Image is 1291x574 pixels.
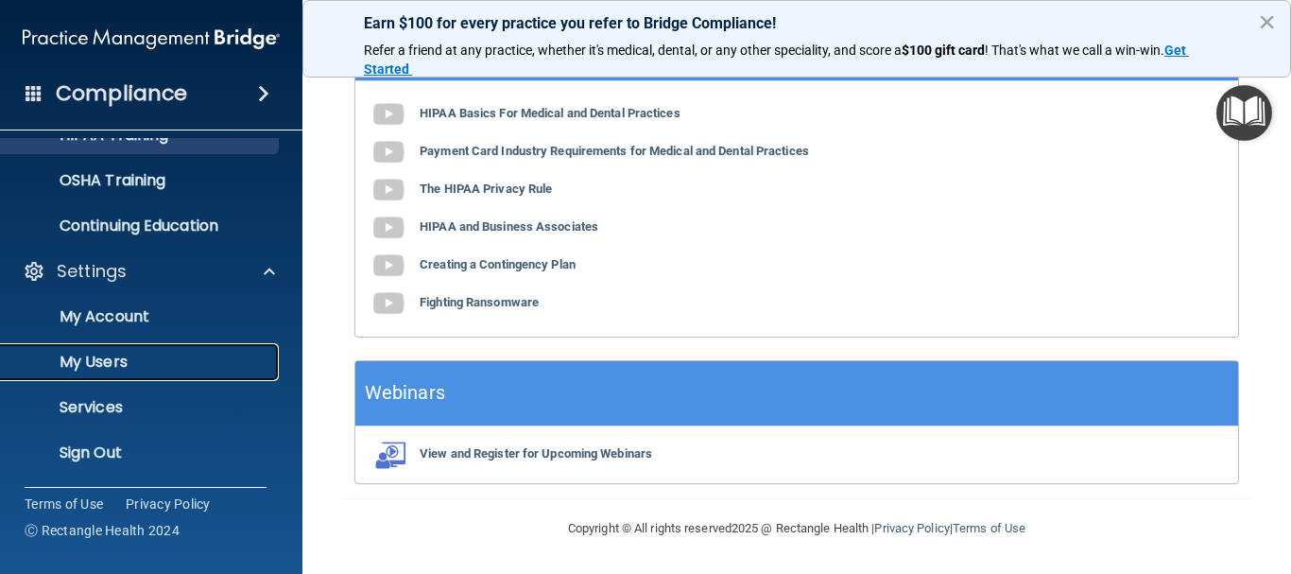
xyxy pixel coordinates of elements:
[56,80,187,107] h4: Compliance
[370,171,407,209] img: gray_youtube_icon.38fcd6cc.png
[25,495,103,513] a: Terms of Use
[364,43,902,58] span: Refer a friend at any practice, whether it's medical, dental, or any other speciality, and score a
[365,376,445,409] h5: Webinars
[1216,85,1272,141] button: Open Resource Center
[370,133,407,171] img: gray_youtube_icon.38fcd6cc.png
[420,182,552,196] b: The HIPAA Privacy Rule
[57,260,127,283] p: Settings
[874,521,949,535] a: Privacy Policy
[420,106,680,120] b: HIPAA Basics For Medical and Dental Practices
[370,247,407,285] img: gray_youtube_icon.38fcd6cc.png
[364,43,1189,77] a: Get Started
[985,43,1164,58] span: ! That's what we call a win-win.
[420,295,539,309] b: Fighting Ransomware
[452,498,1142,559] div: Copyright © All rights reserved 2025 @ Rectangle Health | |
[126,495,211,513] a: Privacy Policy
[370,285,407,322] img: gray_youtube_icon.38fcd6cc.png
[12,444,270,462] p: Sign Out
[420,144,809,158] b: Payment Card Industry Requirements for Medical and Dental Practices
[12,353,270,372] p: My Users
[364,14,1230,32] p: Earn $100 for every practice you refer to Bridge Compliance!
[12,171,165,190] p: OSHA Training
[25,521,180,540] span: Ⓒ Rectangle Health 2024
[902,43,985,58] strong: $100 gift card
[12,398,270,417] p: Services
[953,521,1025,535] a: Terms of Use
[370,209,407,247] img: gray_youtube_icon.38fcd6cc.png
[12,126,168,145] p: HIPAA Training
[12,217,270,235] p: Continuing Education
[23,20,280,58] img: PMB logo
[370,96,407,133] img: gray_youtube_icon.38fcd6cc.png
[370,441,407,469] img: webinarIcon.c7ebbf15.png
[420,257,576,271] b: Creating a Contingency Plan
[23,260,275,283] a: Settings
[1258,7,1276,37] button: Close
[420,219,598,234] b: HIPAA and Business Associates
[12,307,270,326] p: My Account
[420,446,652,461] b: View and Register for Upcoming Webinars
